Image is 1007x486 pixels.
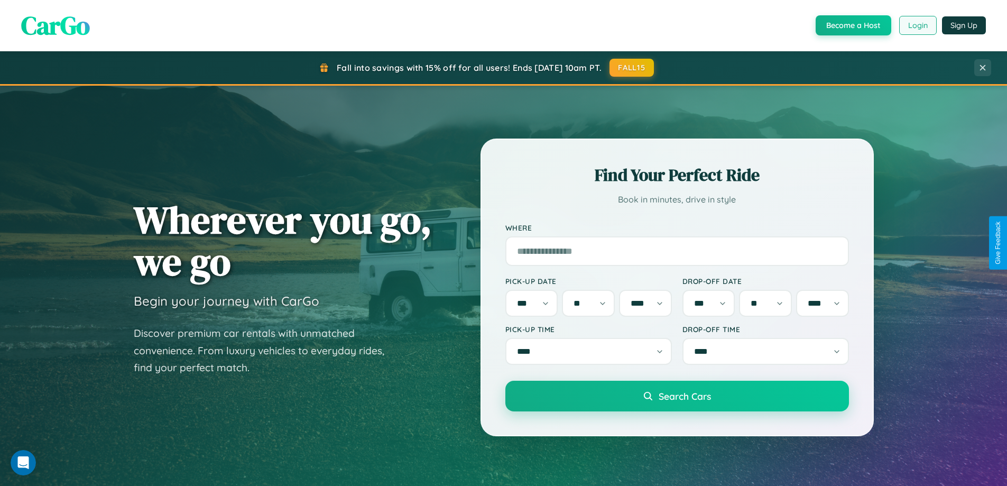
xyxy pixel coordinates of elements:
iframe: Intercom live chat [11,450,36,475]
h3: Begin your journey with CarGo [134,293,319,309]
label: Pick-up Date [505,277,672,286]
button: Search Cars [505,381,849,411]
label: Drop-off Date [682,277,849,286]
span: Search Cars [659,390,711,402]
label: Drop-off Time [682,325,849,334]
button: Login [899,16,937,35]
span: Fall into savings with 15% off for all users! Ends [DATE] 10am PT. [337,62,602,73]
p: Book in minutes, drive in style [505,192,849,207]
p: Discover premium car rentals with unmatched convenience. From luxury vehicles to everyday rides, ... [134,325,398,377]
button: Become a Host [816,15,891,35]
label: Where [505,223,849,232]
h2: Find Your Perfect Ride [505,163,849,187]
span: CarGo [21,8,90,43]
div: Give Feedback [994,222,1002,264]
button: FALL15 [609,59,654,77]
h1: Wherever you go, we go [134,199,432,282]
button: Sign Up [942,16,986,34]
label: Pick-up Time [505,325,672,334]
